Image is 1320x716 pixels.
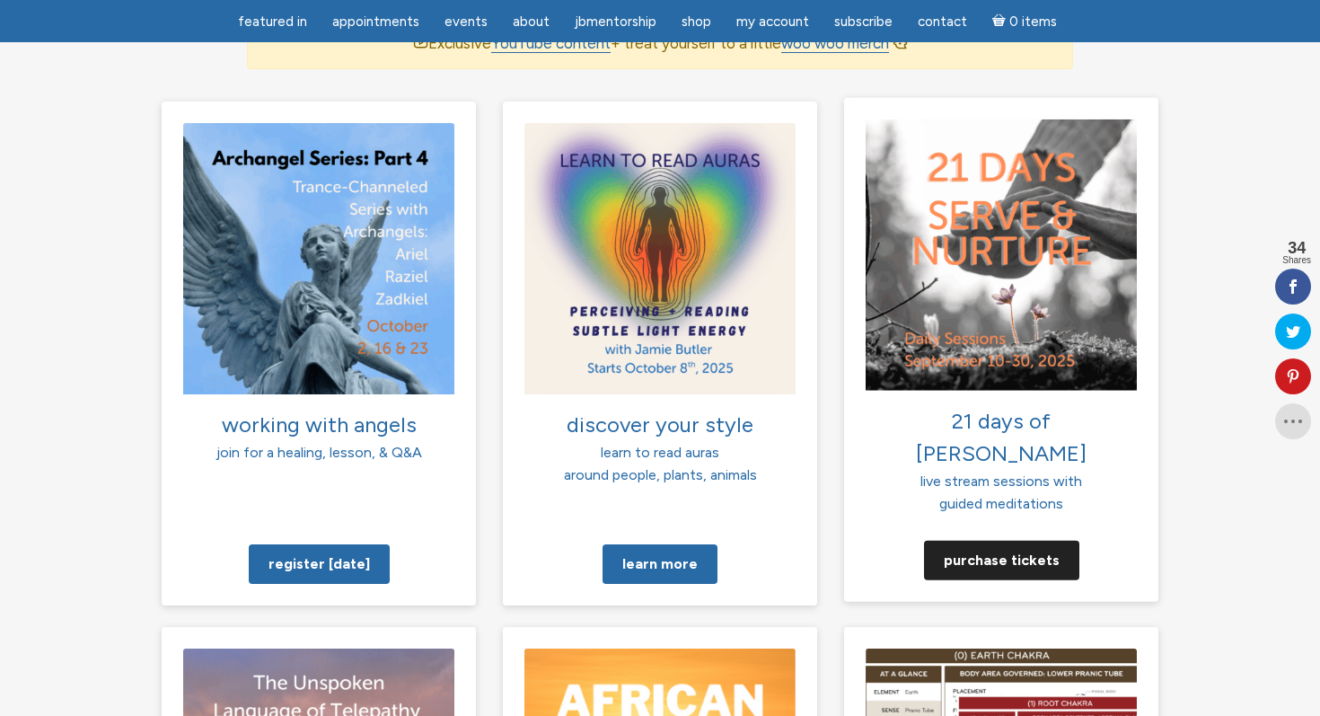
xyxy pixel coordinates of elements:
[1282,256,1311,265] span: Shares
[567,411,753,438] span: discover your style
[823,4,903,40] a: Subscribe
[247,18,1073,69] div: Exclusive + treat yourself to a little
[916,407,1087,465] span: 21 days of [PERSON_NAME]
[1009,15,1057,29] span: 0 items
[564,466,757,483] span: around people, plants, animals
[575,13,656,30] span: JBMentorship
[434,4,498,40] a: Events
[907,4,978,40] a: Contact
[444,13,488,30] span: Events
[222,411,417,438] span: working with angels
[603,544,717,584] a: Learn more
[736,13,809,30] span: My Account
[682,13,711,30] span: Shop
[227,4,318,40] a: featured in
[321,4,430,40] a: Appointments
[491,34,611,53] a: YouTube content
[920,472,1082,489] span: live stream sessions with
[1282,240,1311,256] span: 34
[981,3,1068,40] a: Cart0 items
[513,13,550,30] span: About
[924,540,1079,579] a: Purchase tickets
[834,13,893,30] span: Subscribe
[918,13,967,30] span: Contact
[502,4,560,40] a: About
[726,4,820,40] a: My Account
[781,34,889,53] a: woo woo merch
[671,4,722,40] a: Shop
[216,444,422,461] span: join for a healing, lesson, & Q&A
[238,13,307,30] span: featured in
[992,13,1009,30] i: Cart
[564,4,667,40] a: JBMentorship
[332,13,419,30] span: Appointments
[601,444,719,461] span: learn to read auras
[249,544,390,584] a: Register [DATE]
[939,495,1063,512] span: guided meditations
